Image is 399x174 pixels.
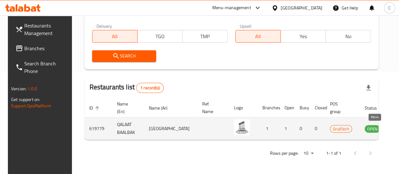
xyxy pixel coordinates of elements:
div: Total records count [136,83,164,93]
span: TMP [185,32,225,41]
th: Logo [229,98,257,117]
a: Support.OpsPlatform [11,102,51,110]
span: All [238,32,278,41]
span: Name (Ar) [149,104,176,112]
label: Delivery [97,24,112,28]
button: TMP [182,30,228,43]
div: Rows per page: [301,149,316,158]
div: Export file [361,80,376,95]
span: GrubTech [330,125,352,133]
span: All [95,32,135,41]
span: Search Branch Phone [24,60,69,75]
h2: Restaurants list [90,82,164,93]
span: Search [97,52,151,60]
th: Open [279,98,295,117]
span: No [328,32,368,41]
span: C [388,4,391,11]
button: All [92,30,138,43]
td: 0 [310,117,325,140]
span: 1 record(s) [137,85,163,91]
td: 619779 [84,117,112,140]
button: No [326,30,371,43]
a: Search Branch Phone [10,56,74,79]
span: Restaurants Management [24,22,69,37]
button: Yes [280,30,326,43]
span: Yes [283,32,323,41]
a: Branches [10,41,74,56]
span: TGO [140,32,180,41]
td: 1 [257,117,279,140]
span: POS group [330,100,352,115]
span: Get support on: [11,95,40,104]
span: OPEN [365,125,380,133]
td: QALAAT BAALBAK [112,117,144,140]
span: Version: [11,85,26,93]
button: TGO [137,30,183,43]
td: 1 [279,117,295,140]
span: Name (En) [117,100,136,115]
th: Closed [310,98,325,117]
button: Search [92,50,156,62]
span: Branches [24,45,69,52]
td: [GEOGRAPHIC_DATA] [144,117,197,140]
p: 1-1 of 1 [326,149,341,157]
button: All [235,30,281,43]
th: Branches [257,98,279,117]
a: Restaurants Management [10,18,74,41]
div: Menu-management [212,4,251,12]
span: 1.0.0 [27,85,37,93]
p: Rows per page: [270,149,298,157]
td: 0 [295,117,310,140]
img: QALAAT BAALBAK [234,119,250,135]
span: Status [365,104,385,112]
div: [GEOGRAPHIC_DATA] [281,4,322,11]
span: ID [89,104,101,112]
th: Busy [295,98,310,117]
span: Ref. Name [202,100,221,115]
label: Upsell [240,24,251,28]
